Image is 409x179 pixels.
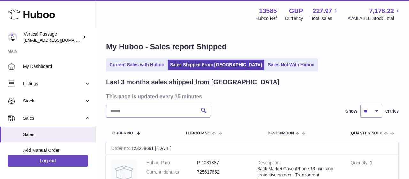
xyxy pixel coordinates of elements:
[257,166,341,178] div: Back Market Case iPhone 13 mini and protective screen - Transparent
[112,131,133,135] span: Order No
[385,108,399,114] span: entries
[146,160,197,166] dt: Huboo P no
[23,147,91,153] span: Add Manual Order
[23,115,84,121] span: Sales
[106,78,280,86] h2: Last 3 months sales shipped from [GEOGRAPHIC_DATA]
[351,131,382,135] span: Quantity Sold
[24,37,94,43] span: [EMAIL_ADDRESS][DOMAIN_NAME]
[268,131,294,135] span: Description
[23,132,91,138] span: Sales
[24,31,81,43] div: Vertical Passage
[197,160,248,166] dd: P-1031887
[351,160,370,167] strong: Quantity
[23,81,84,87] span: Listings
[111,146,131,152] strong: Order no
[256,15,277,21] div: Huboo Ref
[311,15,339,21] span: Total sales
[289,7,303,15] strong: GBP
[345,108,357,114] label: Show
[266,60,317,70] a: Sales Not With Huboo
[197,169,248,175] dd: 725617652
[313,7,332,15] span: 227.97
[186,131,211,135] span: Huboo P no
[106,142,398,155] div: 123238661 | [DATE]
[257,160,281,167] strong: Description
[369,7,394,15] span: 7,178.22
[347,15,401,21] span: AVAILABLE Stock Total
[168,60,264,70] a: Sales Shipped From [GEOGRAPHIC_DATA]
[259,7,277,15] strong: 13585
[106,93,397,100] h3: This page is updated every 15 minutes
[23,98,84,104] span: Stock
[347,7,401,21] a: 7,178.22 AVAILABLE Stock Total
[8,155,88,167] a: Log out
[8,32,17,42] img: internalAdmin-13585@internal.huboo.com
[146,169,197,175] dt: Current identifier
[106,42,399,52] h1: My Huboo - Sales report Shipped
[311,7,339,21] a: 227.97 Total sales
[285,15,303,21] div: Currency
[23,63,91,69] span: My Dashboard
[107,60,166,70] a: Current Sales with Huboo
